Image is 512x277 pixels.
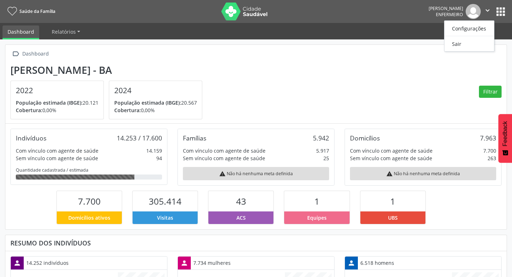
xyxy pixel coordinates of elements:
[350,147,433,154] div: Com vínculo com agente de saúde
[444,39,494,49] a: Sair
[313,134,329,142] div: 5.942
[19,8,55,14] span: Saúde da Família
[10,239,502,247] div: Resumo dos indivíduos
[117,134,162,142] div: 14.253 / 17.600
[10,49,50,59] a:  Dashboard
[498,114,512,163] button: Feedback - Mostrar pesquisa
[114,107,141,114] span: Cobertura:
[13,259,21,267] i: person
[68,214,110,221] span: Domicílios ativos
[219,171,226,177] i: warning
[444,23,494,33] a: Configurações
[10,64,207,76] div: [PERSON_NAME] - BA
[350,154,432,162] div: Sem vínculo com agente de saúde
[180,259,188,267] i: person
[157,214,173,221] span: Visitas
[16,99,98,106] p: 20.121
[388,214,398,221] span: UBS
[16,147,98,154] div: Com vínculo com agente de saúde
[358,257,397,269] div: 6.518 homens
[5,5,55,17] a: Saúde da Família
[479,86,502,98] button: Filtrar
[52,28,76,35] span: Relatórios
[466,4,481,19] img: img
[502,121,508,146] span: Feedback
[114,106,197,114] p: 0,00%
[114,99,197,106] p: 20.567
[16,154,98,162] div: Sem vínculo com agente de saúde
[386,171,393,177] i: warning
[483,147,496,154] div: 7.700
[149,195,181,207] span: 305.414
[183,147,266,154] div: Com vínculo com agente de saúde
[236,195,246,207] span: 43
[488,154,496,162] div: 263
[114,86,197,95] h4: 2024
[429,5,463,11] div: [PERSON_NAME]
[323,154,329,162] div: 25
[236,214,246,221] span: ACS
[16,167,162,173] div: Quantidade cadastrada / estimada
[16,134,46,142] div: Indivíduos
[183,167,329,180] div: Não há nenhuma meta definida
[3,25,39,39] a: Dashboard
[436,11,463,18] span: Enfermeiro
[307,214,327,221] span: Equipes
[484,6,492,14] i: 
[183,154,265,162] div: Sem vínculo com agente de saúde
[10,49,21,59] i: 
[114,99,181,106] span: População estimada (IBGE):
[24,257,71,269] div: 14.252 indivíduos
[316,147,329,154] div: 5.917
[350,167,496,180] div: Não há nenhuma meta definida
[191,257,233,269] div: 7.734 mulheres
[444,20,494,52] ul: 
[481,4,494,19] button: 
[314,195,319,207] span: 1
[146,147,162,154] div: 14.159
[494,5,507,18] button: apps
[480,134,496,142] div: 7.963
[183,134,206,142] div: Famílias
[350,134,380,142] div: Domicílios
[78,195,101,207] span: 7.700
[21,49,50,59] div: Dashboard
[16,99,83,106] span: População estimada (IBGE):
[16,107,42,114] span: Cobertura:
[16,86,98,95] h4: 2022
[347,259,355,267] i: person
[16,106,98,114] p: 0,00%
[47,25,85,38] a: Relatórios
[156,154,162,162] div: 94
[390,195,395,207] span: 1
